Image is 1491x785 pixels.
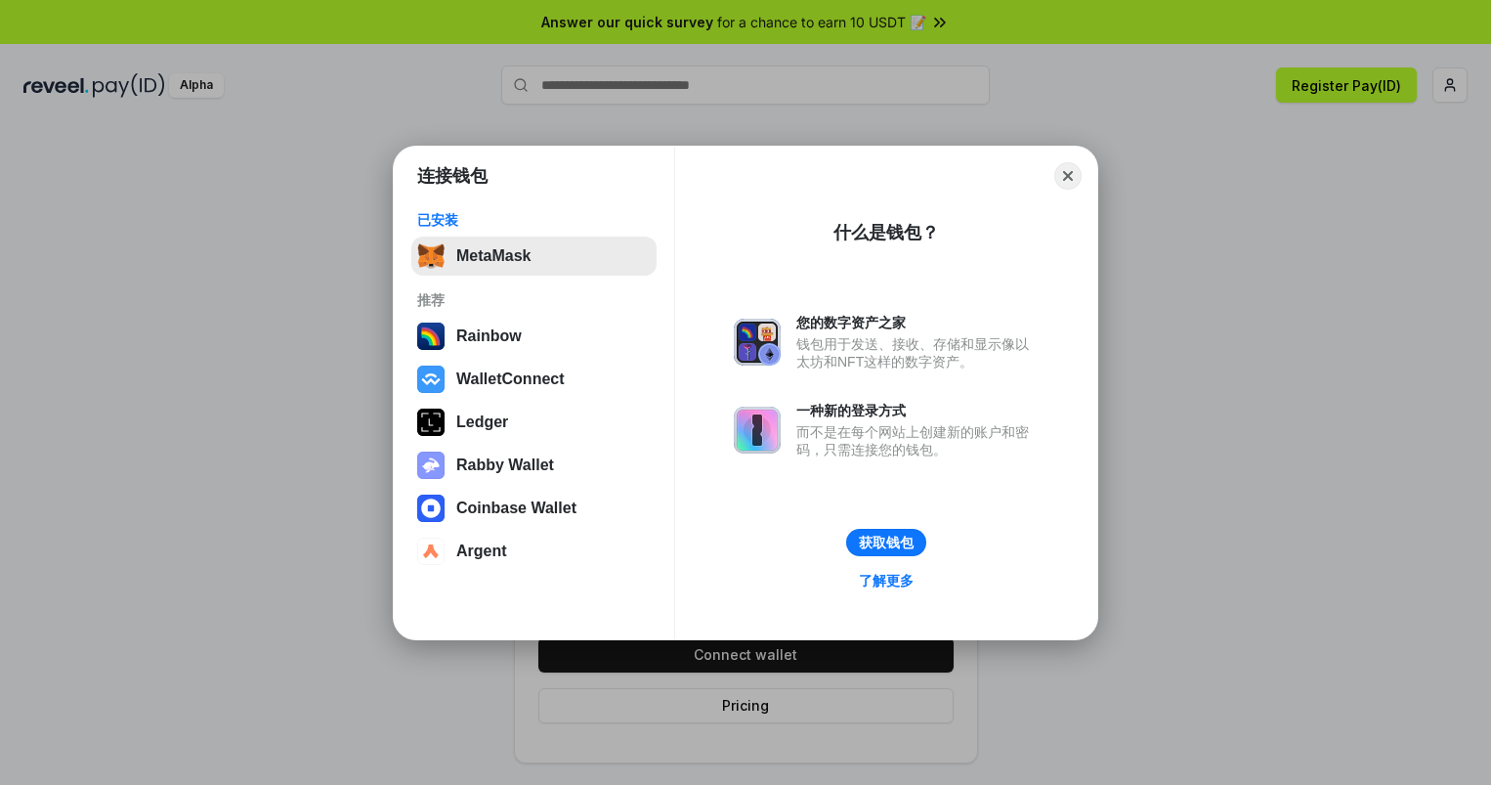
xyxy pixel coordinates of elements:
div: 而不是在每个网站上创建新的账户和密码，只需连接您的钱包。 [796,423,1039,458]
div: 获取钱包 [859,534,914,551]
div: 一种新的登录方式 [796,402,1039,419]
img: svg+xml,%3Csvg%20xmlns%3D%22http%3A%2F%2Fwww.w3.org%2F2000%2Fsvg%22%20fill%3D%22none%22%20viewBox... [734,407,781,454]
div: MetaMask [456,247,531,265]
img: svg+xml,%3Csvg%20width%3D%2228%22%20height%3D%2228%22%20viewBox%3D%220%200%2028%2028%22%20fill%3D... [417,538,445,565]
div: 已安装 [417,211,651,229]
img: svg+xml,%3Csvg%20xmlns%3D%22http%3A%2F%2Fwww.w3.org%2F2000%2Fsvg%22%20width%3D%2228%22%20height%3... [417,409,445,436]
button: Rainbow [411,317,657,356]
div: Rainbow [456,327,522,345]
img: svg+xml,%3Csvg%20xmlns%3D%22http%3A%2F%2Fwww.w3.org%2F2000%2Fsvg%22%20fill%3D%22none%22%20viewBox... [734,319,781,366]
button: 获取钱包 [846,529,926,556]
div: Argent [456,543,507,560]
div: 什么是钱包？ [833,221,939,244]
button: Argent [411,532,657,571]
div: 您的数字资产之家 [796,314,1039,331]
button: MetaMask [411,237,657,276]
button: Coinbase Wallet [411,489,657,528]
img: svg+xml,%3Csvg%20fill%3D%22none%22%20height%3D%2233%22%20viewBox%3D%220%200%2035%2033%22%20width%... [417,242,445,270]
div: WalletConnect [456,371,565,388]
img: svg+xml,%3Csvg%20width%3D%2228%22%20height%3D%2228%22%20viewBox%3D%220%200%2028%2028%22%20fill%3D... [417,495,445,522]
button: Ledger [411,403,657,442]
button: Close [1054,162,1082,190]
img: svg+xml,%3Csvg%20width%3D%22120%22%20height%3D%22120%22%20viewBox%3D%220%200%20120%20120%22%20fil... [417,323,445,350]
div: 钱包用于发送、接收、存储和显示像以太坊和NFT这样的数字资产。 [796,335,1039,371]
div: Ledger [456,414,508,431]
div: Coinbase Wallet [456,500,576,517]
h1: 连接钱包 [417,164,488,188]
button: Rabby Wallet [411,446,657,485]
button: WalletConnect [411,360,657,399]
img: svg+xml,%3Csvg%20width%3D%2228%22%20height%3D%2228%22%20viewBox%3D%220%200%2028%2028%22%20fill%3D... [417,366,445,393]
div: Rabby Wallet [456,457,554,474]
div: 了解更多 [859,572,914,589]
div: 推荐 [417,291,651,309]
img: svg+xml,%3Csvg%20xmlns%3D%22http%3A%2F%2Fwww.w3.org%2F2000%2Fsvg%22%20fill%3D%22none%22%20viewBox... [417,452,445,479]
a: 了解更多 [847,568,925,593]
